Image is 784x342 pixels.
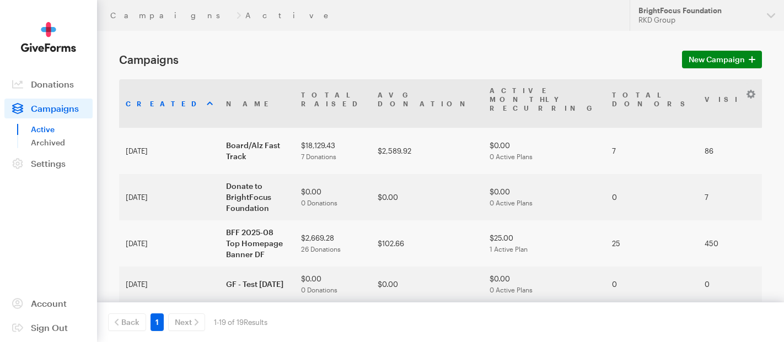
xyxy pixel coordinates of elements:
[605,128,698,174] td: 7
[371,79,483,128] th: AvgDonation: activate to sort column ascending
[371,267,483,302] td: $0.00
[483,302,605,337] td: $0.00
[698,267,769,302] td: 0
[119,267,219,302] td: [DATE]
[214,313,267,331] div: 1-19 of 19
[371,128,483,174] td: $2,589.92
[294,267,371,302] td: $0.00
[119,220,219,267] td: [DATE]
[301,245,341,253] span: 26 Donations
[4,318,93,338] a: Sign Out
[219,220,294,267] td: BFF 2025-08 Top Homepage Banner DF
[31,79,74,89] span: Donations
[294,220,371,267] td: $2,669.28
[698,220,769,267] td: 450
[490,245,528,253] span: 1 Active Plan
[119,174,219,220] td: [DATE]
[490,153,533,160] span: 0 Active Plans
[119,302,219,337] td: [DATE]
[483,267,605,302] td: $0.00
[4,74,93,94] a: Donations
[689,53,745,66] span: New Campaign
[244,318,267,327] span: Results
[698,174,769,220] td: 7
[301,153,336,160] span: 7 Donations
[638,15,758,25] div: RKD Group
[698,128,769,174] td: 86
[371,302,483,337] td: $0.00
[294,128,371,174] td: $18,129.43
[301,286,337,294] span: 0 Donations
[4,294,93,313] a: Account
[490,286,533,294] span: 0 Active Plans
[483,79,605,128] th: Active MonthlyRecurring: activate to sort column ascending
[483,128,605,174] td: $0.00
[119,79,219,128] th: Created: activate to sort column ascending
[31,103,79,113] span: Campaigns
[605,302,698,337] td: 0
[219,174,294,220] td: Donate to BrightFocus Foundation
[605,267,698,302] td: 0
[31,298,67,308] span: Account
[490,199,533,207] span: 0 Active Plans
[605,174,698,220] td: 0
[294,79,371,128] th: TotalRaised: activate to sort column ascending
[605,220,698,267] td: 25
[638,6,758,15] div: BrightFocus Foundation
[294,302,371,337] td: $0.00
[698,302,769,337] td: 0
[4,154,93,173] a: Settings
[219,302,294,337] td: Default GiveForm 6
[698,79,769,128] th: Visits: activate to sort column ascending
[31,123,93,136] a: Active
[4,99,93,118] a: Campaigns
[31,158,66,169] span: Settings
[605,79,698,128] th: TotalDonors: activate to sort column ascending
[31,322,68,333] span: Sign Out
[483,174,605,220] td: $0.00
[219,79,294,128] th: Name: activate to sort column ascending
[371,220,483,267] td: $102.66
[301,199,337,207] span: 0 Donations
[110,11,232,20] a: Campaigns
[483,220,605,267] td: $25.00
[682,51,762,68] a: New Campaign
[371,174,483,220] td: $0.00
[21,22,76,52] img: GiveForms
[119,128,219,174] td: [DATE]
[219,267,294,302] td: GF - Test [DATE]
[294,174,371,220] td: $0.00
[119,53,669,66] h1: Campaigns
[31,136,93,149] a: Archived
[219,128,294,174] td: Board/Alz Fast Track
